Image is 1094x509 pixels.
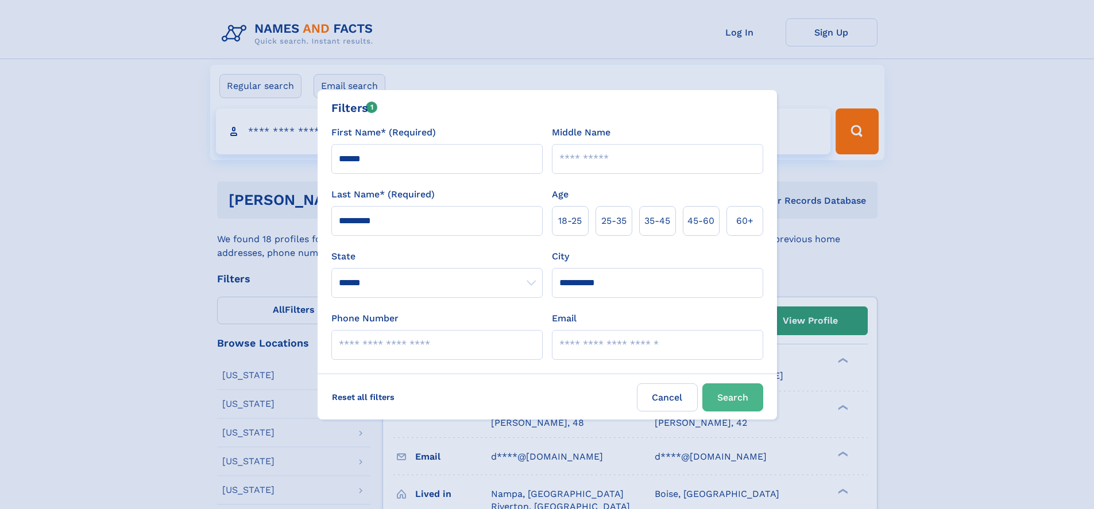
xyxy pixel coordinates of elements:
label: Phone Number [331,312,399,325]
span: 60+ [736,214,753,228]
label: State [331,250,543,263]
label: Age [552,188,569,201]
label: Middle Name [552,126,610,139]
span: 35‑45 [644,214,670,228]
div: Filters [331,99,378,116]
span: 45‑60 [687,214,714,228]
label: Cancel [637,383,698,411]
label: Last Name* (Required) [331,188,435,201]
label: City [552,250,569,263]
label: First Name* (Required) [331,126,436,139]
button: Search [702,383,763,411]
label: Email [552,312,577,325]
span: 25‑35 [601,214,627,228]
label: Reset all filters [324,383,402,411]
span: 18‑25 [558,214,582,228]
